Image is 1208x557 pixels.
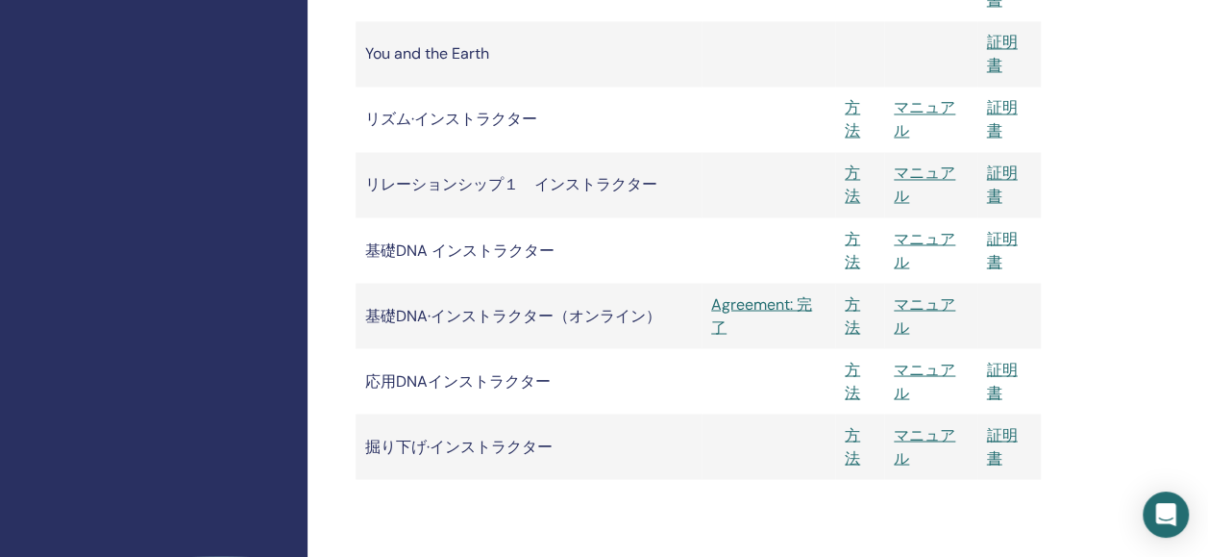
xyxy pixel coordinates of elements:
[987,97,1018,140] a: 証明書
[894,359,955,402] a: マニュアル
[845,97,860,140] a: 方法
[987,359,1018,402] a: 証明書
[356,217,702,283] td: 基礎DNA インストラクター
[845,293,860,337] a: 方法
[356,283,702,348] td: 基礎DNA·インストラクター（オンライン）
[356,21,702,87] td: You and the Earth
[894,163,955,206] a: マニュアル
[845,163,860,206] a: 方法
[894,293,955,337] a: マニュアル
[356,414,702,479] td: 掘り下げ·インストラクター
[711,292,826,339] a: Agreement: 完了
[845,424,860,468] a: 方法
[356,87,702,152] td: リズム·インストラクター
[894,97,955,140] a: マニュアル
[845,359,860,402] a: 方法
[987,228,1018,271] a: 証明書
[987,424,1018,468] a: 証明書
[356,348,702,414] td: 応用DNAインストラクター
[894,228,955,271] a: マニュアル
[987,32,1018,75] a: 証明書
[845,228,860,271] a: 方法
[1143,492,1189,538] div: Open Intercom Messenger
[356,152,702,217] td: リレーションシップ１ インストラクター
[987,163,1018,206] a: 証明書
[894,424,955,468] a: マニュアル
